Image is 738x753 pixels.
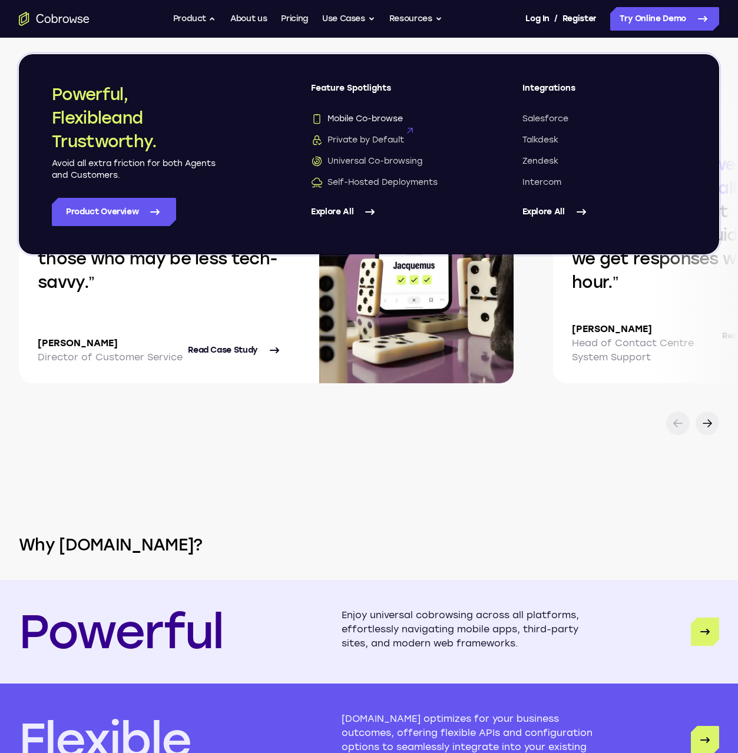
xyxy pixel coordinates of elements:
img: Universal Co-browsing [311,155,323,167]
span: Salesforce [522,113,568,125]
a: Intercom [522,177,687,188]
span: / [554,12,558,26]
span: Zendesk [522,155,558,167]
a: Zendesk [522,155,687,167]
p: [PERSON_NAME] [572,322,717,336]
a: Talkdesk [522,134,687,146]
button: Use Cases [322,7,375,31]
p: [PERSON_NAME] [38,336,183,350]
a: Mobile Co-browseMobile Co-browse [311,113,475,125]
a: Product Overview [52,198,176,226]
span: Intercom [522,177,561,188]
a: Explore All [311,198,475,226]
a: Register [562,7,597,31]
p: Head of Contact Centre System Support [572,336,717,364]
button: Resources [389,7,442,31]
p: Avoid all extra friction for both Agents and Customers. [52,158,217,181]
a: Read Case Study [188,336,282,364]
span: Integrations [522,82,687,104]
span: Talkdesk [522,134,558,146]
p: Enjoy universal cobrowsing across all platforms, effortlessly navigating mobile apps, third-party... [342,608,594,655]
a: Private by DefaultPrivate by Default [311,134,475,146]
span: Private by Default [311,134,404,146]
button: Product [173,7,217,31]
p: Director of Customer Service [38,350,183,364]
a: Universal Co-browsingUniversal Co-browsing [311,155,475,167]
span: Feature Spotlights [311,82,475,104]
img: Private by Default [311,134,323,146]
a: Explore All [522,198,687,226]
a: Salesforce [522,113,687,125]
h2: Powerful, Flexible and Trustworthy. [52,82,217,153]
span: Universal Co-browsing [311,155,422,167]
a: Self-Hosted DeploymentsSelf-Hosted Deployments [311,177,475,188]
a: Powerful [691,618,719,646]
span: Mobile Co-browse [311,113,403,125]
span: Self-Hosted Deployments [311,177,438,188]
a: Pricing [281,7,308,31]
p: Powerful [19,608,223,655]
a: About us [230,7,267,31]
a: Go to the home page [19,12,90,26]
img: Self-Hosted Deployments [311,177,323,188]
img: Mobile Co-browse [311,113,323,125]
a: Try Online Demo [610,7,719,31]
a: Log In [525,7,549,31]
